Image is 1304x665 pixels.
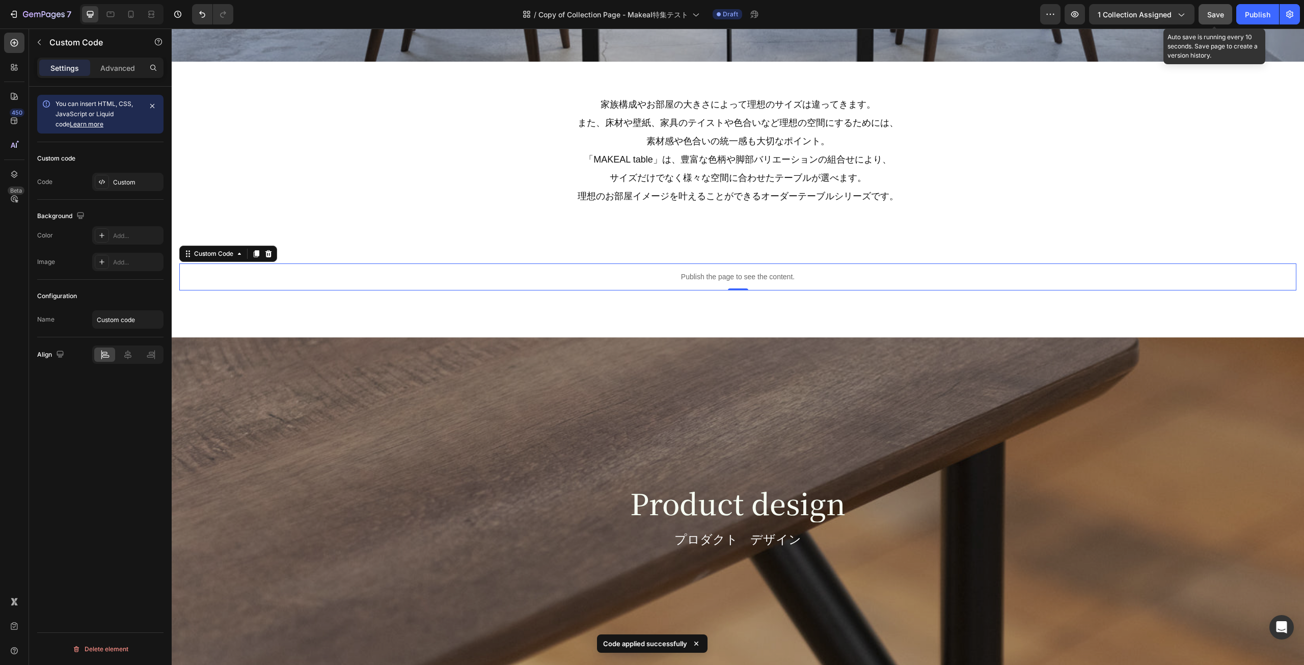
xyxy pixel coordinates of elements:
[1269,615,1294,640] div: Open Intercom Messenger
[1199,4,1232,24] button: Save
[37,348,66,362] div: Align
[37,291,77,301] div: Configuration
[1098,9,1172,20] span: 1 collection assigned
[534,9,536,20] span: /
[383,454,750,494] h2: Product design
[37,257,55,267] div: Image
[113,178,161,187] div: Custom
[113,258,161,267] div: Add...
[37,641,164,657] button: Delete element
[192,4,233,24] div: Undo/Redo
[37,177,52,187] div: Code
[50,63,79,73] p: Settings
[4,4,76,24] button: 7
[1089,4,1194,24] button: 1 collection assigned
[723,10,738,19] span: Draft
[100,63,135,73] p: Advanced
[37,315,55,324] div: Name
[384,501,749,519] p: プロダクト デザイン
[67,8,71,20] p: 7
[49,36,136,48] p: Custom Code
[603,639,687,649] p: Code applied successfully
[37,209,87,223] div: Background
[1207,10,1224,19] span: Save
[10,109,24,117] div: 450
[172,29,1304,665] iframe: Design area
[37,154,75,163] div: Custom code
[37,231,53,240] div: Color
[72,643,128,655] div: Delete element
[113,231,161,241] div: Add...
[1236,4,1279,24] button: Publish
[1245,9,1270,20] div: Publish
[8,187,24,195] div: Beta
[56,100,133,128] span: You can insert HTML, CSS, JavaScript or Liquid code
[538,9,688,20] span: Copy of Collection Page - Makeal特集テスト
[70,120,103,128] a: Learn more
